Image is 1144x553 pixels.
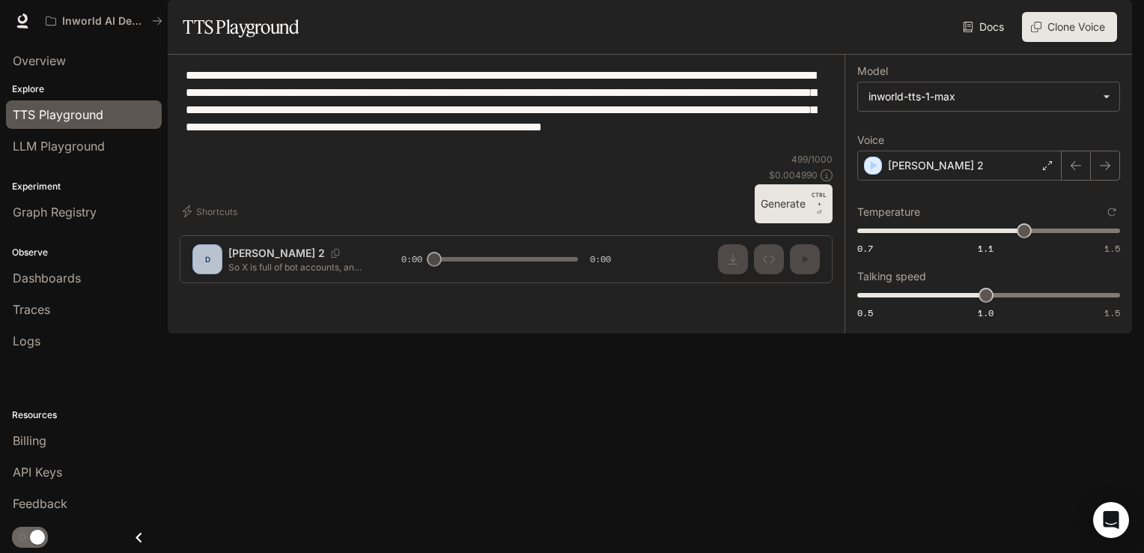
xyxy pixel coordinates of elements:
p: 499 / 1000 [791,153,833,166]
span: 0.5 [857,306,873,319]
p: Temperature [857,207,920,217]
p: Talking speed [857,271,926,282]
button: All workspaces [39,6,169,36]
span: 1.0 [978,306,994,319]
button: GenerateCTRL +⏎ [755,184,833,223]
div: inworld-tts-1-max [868,89,1095,104]
span: 1.1 [978,242,994,255]
p: [PERSON_NAME] 2 [888,158,984,173]
p: CTRL + [812,190,827,208]
span: 1.5 [1104,306,1120,319]
div: Open Intercom Messenger [1093,502,1129,538]
h1: TTS Playground [183,12,299,42]
p: Model [857,66,888,76]
p: ⏎ [812,190,827,217]
p: Inworld AI Demos [62,15,146,28]
a: Docs [960,12,1010,42]
button: Shortcuts [180,199,243,223]
p: $ 0.004990 [769,169,818,181]
span: 1.5 [1104,242,1120,255]
p: Voice [857,135,884,145]
button: Reset to default [1104,204,1120,220]
span: 0.7 [857,242,873,255]
button: Clone Voice [1022,12,1117,42]
div: inworld-tts-1-max [858,82,1119,111]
